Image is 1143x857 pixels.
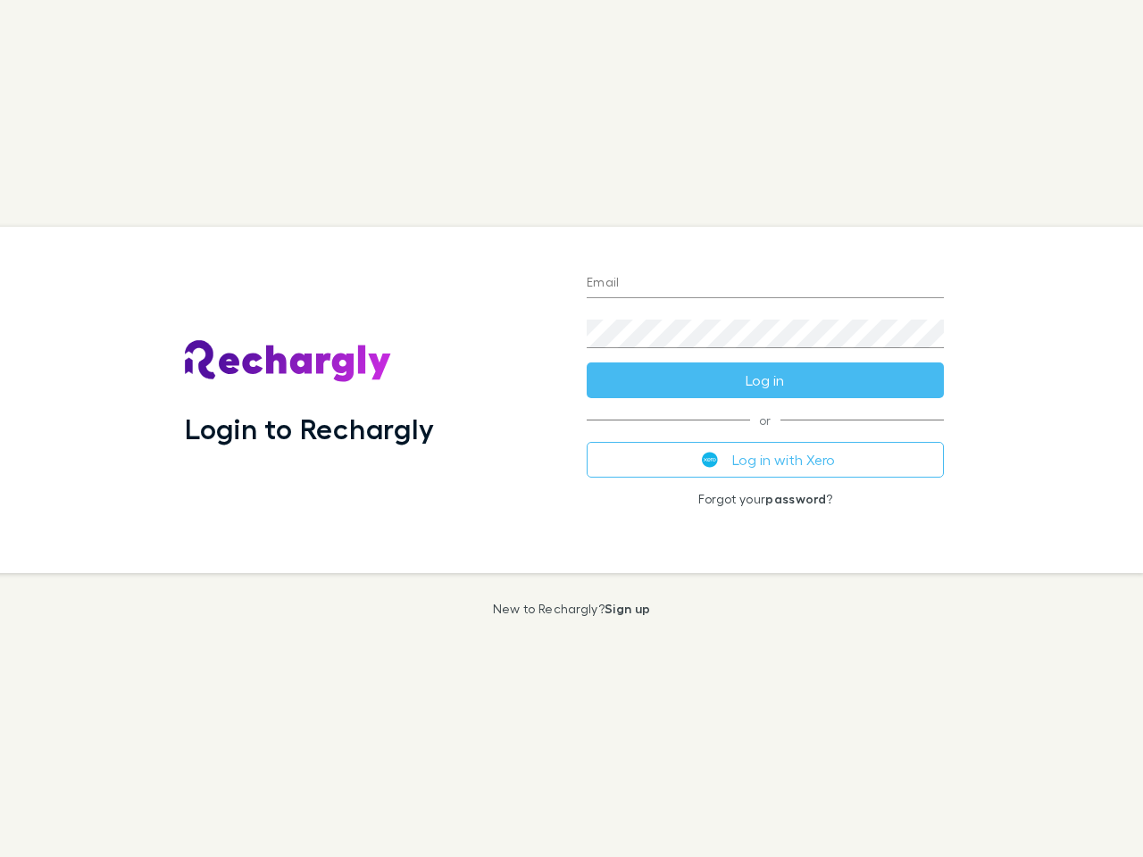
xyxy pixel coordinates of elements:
button: Log in [587,362,944,398]
p: Forgot your ? [587,492,944,506]
a: password [765,491,826,506]
button: Log in with Xero [587,442,944,478]
h1: Login to Rechargly [185,412,434,445]
img: Rechargly's Logo [185,340,392,383]
p: New to Rechargly? [493,602,651,616]
img: Xero's logo [702,452,718,468]
span: or [587,420,944,420]
a: Sign up [605,601,650,616]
